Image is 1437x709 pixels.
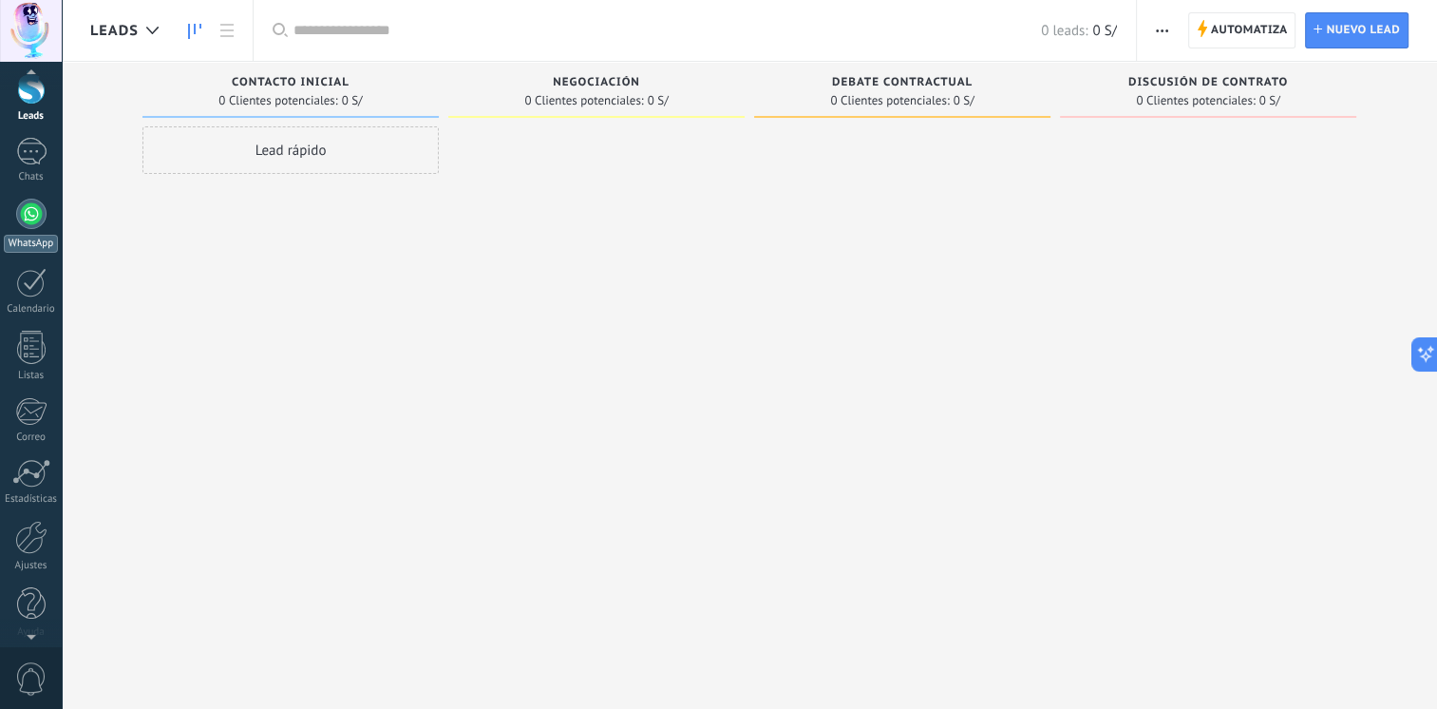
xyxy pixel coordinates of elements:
[4,303,59,316] div: Calendario
[1326,13,1400,48] span: Nuevo lead
[830,95,949,106] span: 0 Clientes potenciales:
[553,76,640,89] span: Negociación
[232,76,350,89] span: Contacto inicial
[1305,12,1409,48] a: Nuevo lead
[211,12,243,49] a: Lista
[524,95,643,106] span: 0 Clientes potenciales:
[179,12,211,49] a: Leads
[832,76,973,89] span: Debate contractual
[648,95,669,106] span: 0 S/
[4,431,59,444] div: Correo
[1188,12,1296,48] a: Automatiza
[458,76,735,92] div: Negociación
[4,370,59,382] div: Listas
[152,76,429,92] div: Contacto inicial
[1041,22,1087,40] span: 0 leads:
[1092,22,1116,40] span: 0 S/
[4,171,59,183] div: Chats
[1128,76,1288,89] span: Discusión de contrato
[1148,12,1176,48] button: Más
[4,560,59,572] div: Ajustes
[764,76,1041,92] div: Debate contractual
[4,493,59,506] div: Estadísticas
[954,95,974,106] span: 0 S/
[90,22,139,40] span: Leads
[1136,95,1255,106] span: 0 Clientes potenciales:
[218,95,337,106] span: 0 Clientes potenciales:
[342,95,363,106] span: 0 S/
[1211,13,1288,48] span: Automatiza
[142,126,439,174] div: Lead rápido
[1259,95,1280,106] span: 0 S/
[4,110,59,123] div: Leads
[1069,76,1347,92] div: Discusión de contrato
[4,235,58,253] div: WhatsApp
